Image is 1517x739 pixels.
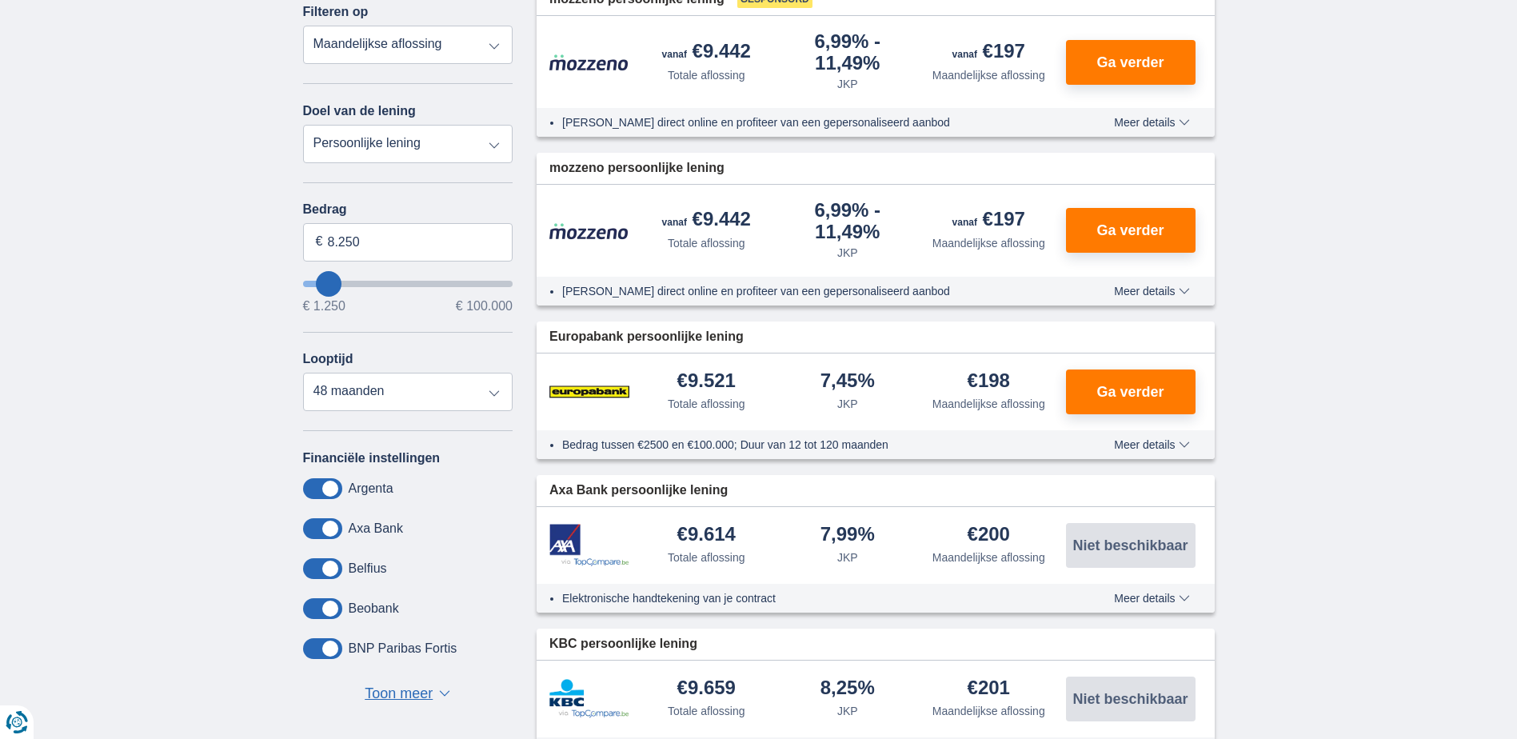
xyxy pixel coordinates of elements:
div: 6,99% [784,201,912,242]
img: product.pl.alt Europabank [549,372,629,412]
img: product.pl.alt Mozzeno [549,222,629,240]
span: Ga verder [1096,385,1164,399]
input: wantToBorrow [303,281,513,287]
span: mozzeno persoonlijke lening [549,159,725,178]
div: €198 [968,371,1010,393]
button: Meer details [1102,438,1201,451]
span: ▼ [439,690,450,697]
div: Maandelijkse aflossing [932,549,1045,565]
div: 7,99% [820,525,875,546]
span: Meer details [1114,117,1189,128]
button: Meer details [1102,116,1201,129]
div: €201 [968,678,1010,700]
div: Maandelijkse aflossing [932,703,1045,719]
div: €9.521 [677,371,736,393]
div: €9.442 [662,210,751,232]
label: Financiële instellingen [303,451,441,465]
span: Meer details [1114,439,1189,450]
div: 8,25% [820,678,875,700]
img: product.pl.alt Axa Bank [549,524,629,566]
img: product.pl.alt Mozzeno [549,54,629,71]
label: Bedrag [303,202,513,217]
label: Argenta [349,481,393,496]
div: Maandelijkse aflossing [932,396,1045,412]
div: Totale aflossing [668,396,745,412]
button: Niet beschikbaar [1066,677,1196,721]
div: 6,99% [784,32,912,73]
div: €9.442 [662,42,751,64]
label: Axa Bank [349,521,403,536]
li: Elektronische handtekening van je contract [562,590,1056,606]
label: Looptijd [303,352,353,366]
div: JKP [837,245,858,261]
span: KBC persoonlijke lening [549,635,697,653]
li: [PERSON_NAME] direct online en profiteer van een gepersonaliseerd aanbod [562,283,1056,299]
div: JKP [837,396,858,412]
label: Belfius [349,561,387,576]
div: JKP [837,549,858,565]
div: 7,45% [820,371,875,393]
span: Toon meer [365,684,433,705]
span: Axa Bank persoonlijke lening [549,481,728,500]
div: Totale aflossing [668,67,745,83]
li: Bedrag tussen €2500 en €100.000; Duur van 12 tot 120 maanden [562,437,1056,453]
span: Europabank persoonlijke lening [549,328,744,346]
button: Niet beschikbaar [1066,523,1196,568]
button: Ga verder [1066,208,1196,253]
div: JKP [837,76,858,92]
span: € 100.000 [456,300,513,313]
span: Ga verder [1096,55,1164,70]
span: € 1.250 [303,300,345,313]
label: BNP Paribas Fortis [349,641,457,656]
div: €9.614 [677,525,736,546]
div: JKP [837,703,858,719]
span: Meer details [1114,286,1189,297]
span: Niet beschikbaar [1072,692,1188,706]
span: € [316,233,323,251]
button: Meer details [1102,285,1201,298]
div: €9.659 [677,678,736,700]
button: Ga verder [1066,40,1196,85]
span: Meer details [1114,593,1189,604]
label: Doel van de lening [303,104,416,118]
span: Ga verder [1096,223,1164,238]
span: Niet beschikbaar [1072,538,1188,553]
button: Ga verder [1066,369,1196,414]
li: [PERSON_NAME] direct online en profiteer van een gepersonaliseerd aanbod [562,114,1056,130]
div: Totale aflossing [668,703,745,719]
label: Filteren op [303,5,369,19]
div: Totale aflossing [668,235,745,251]
label: Beobank [349,601,399,616]
div: Totale aflossing [668,549,745,565]
div: Maandelijkse aflossing [932,67,1045,83]
button: Meer details [1102,592,1201,605]
div: Maandelijkse aflossing [932,235,1045,251]
button: Toon meer ▼ [360,683,455,705]
div: €200 [968,525,1010,546]
div: €197 [952,210,1025,232]
img: product.pl.alt KBC [549,679,629,717]
div: €197 [952,42,1025,64]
